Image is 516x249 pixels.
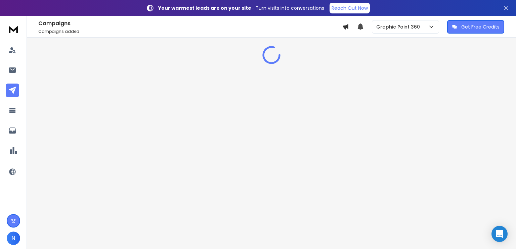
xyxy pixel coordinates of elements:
strong: Your warmest leads are on your site [158,5,251,11]
img: logo [7,23,20,35]
h1: Campaigns [38,19,342,28]
a: Reach Out Now [330,3,370,13]
p: Get Free Credits [461,23,500,30]
button: Get Free Credits [447,20,504,34]
div: Open Intercom Messenger [491,226,508,242]
button: N [7,232,20,245]
p: Reach Out Now [332,5,368,11]
p: Graphic Point 360 [376,23,423,30]
p: – Turn visits into conversations [158,5,324,11]
p: Campaigns added [38,29,342,34]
